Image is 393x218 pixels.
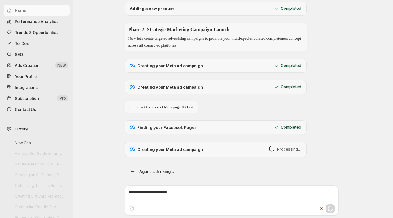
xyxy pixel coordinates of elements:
img: Meta logo [130,63,135,68]
strong: Phase 2: Strategic Marketing Campaign Launch [128,27,230,32]
span: Trends & Opportunities [15,30,58,35]
button: Contact Us [4,104,70,115]
button: To-Dos [4,38,70,49]
p: Creating your Meta ad campaign [137,63,203,69]
span: Ads Creation [15,63,39,68]
span: History [15,126,28,132]
a: SEO [4,49,70,60]
span: Integrations [15,85,38,90]
img: Meta logo [130,85,135,89]
p: Adding a new product [130,5,174,12]
button: Subscription [4,93,70,104]
button: Stop response [319,204,325,213]
span: Subscription [15,96,39,101]
span: NEW [57,63,66,68]
span: Contact Us [15,107,36,112]
button: Optimizing Talis-us Brand Entity Page [10,181,68,190]
button: Trends & Opportunities [4,27,70,38]
button: Natural Pet Food Hub Development Guide [10,159,68,169]
p: Creating your Meta ad campaign [137,146,203,152]
button: Performance Analytics [4,16,70,27]
a: Your Profile [4,71,70,82]
img: Meta logo [130,147,135,152]
p: Completed [281,63,301,68]
button: Ads Creation [4,60,70,71]
button: Creating an AI-Friendly Dog Treat Resource [10,170,68,180]
button: Creating Gift Card Promotions [10,191,68,201]
img: Meta logo [130,125,135,130]
span: Your Profile [15,74,37,79]
span: SEO [15,52,23,57]
a: Integrations [4,82,70,93]
p: Finding your Facebook Pages [137,124,197,130]
p: Creating your Meta ad campaign [137,84,203,90]
p: Completed [281,6,301,11]
button: Comparing Reptile Food Vendors: Quality & Delivery [10,202,68,212]
span: Processing… [277,147,301,152]
span: To-Dos [15,41,29,46]
p: Completed [281,125,301,130]
p: Let me get the correct Meta page ID first: [128,104,195,111]
span: Performance Analytics [15,19,58,24]
span: Pro [60,96,66,101]
p: Agent is thinking... [139,168,174,174]
p: Now let's create targeted advertising campaigns to promote your multi-species curated completenes... [128,35,303,49]
p: Completed [281,85,301,89]
button: Holiday Gift Guide Email Drafting [10,149,68,158]
button: New Chat [10,138,68,147]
